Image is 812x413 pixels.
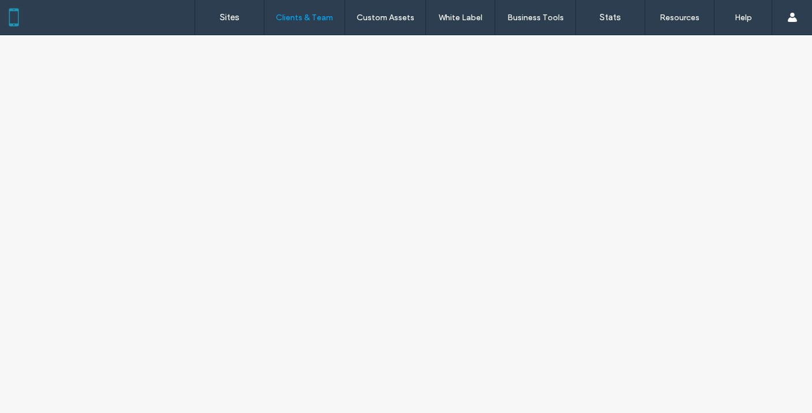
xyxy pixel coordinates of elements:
label: Business Tools [507,13,564,23]
label: Custom Assets [357,13,414,23]
label: White Label [439,13,482,23]
label: Sites [220,12,240,23]
label: Stats [600,12,621,23]
label: Help [735,13,752,23]
label: Clients & Team [276,13,333,23]
label: Resources [660,13,699,23]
